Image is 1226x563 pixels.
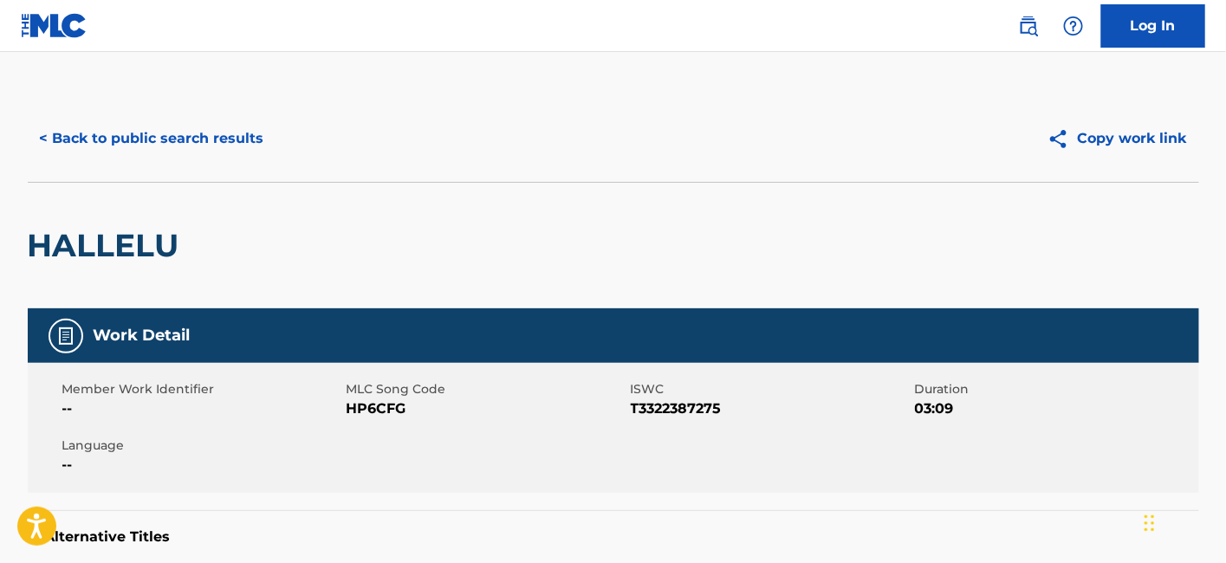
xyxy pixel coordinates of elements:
h2: HALLELU [28,226,188,265]
span: T3322387275 [631,398,911,419]
img: Work Detail [55,326,76,346]
img: MLC Logo [21,13,88,38]
span: ISWC [631,380,911,398]
div: Help [1056,9,1091,43]
h5: Work Detail [94,326,191,346]
span: HP6CFG [347,398,626,419]
span: -- [62,455,342,476]
iframe: Chat Widget [1139,480,1226,563]
span: Duration [915,380,1195,398]
span: Member Work Identifier [62,380,342,398]
span: -- [62,398,342,419]
span: MLC Song Code [347,380,626,398]
a: Public Search [1011,9,1046,43]
h5: Alternative Titles [45,528,1182,546]
img: help [1063,16,1084,36]
div: Drag [1145,497,1155,549]
button: Copy work link [1035,117,1199,160]
img: search [1018,16,1039,36]
a: Log In [1101,4,1205,48]
span: Language [62,437,342,455]
img: Copy work link [1048,128,1078,150]
span: 03:09 [915,398,1195,419]
button: < Back to public search results [28,117,276,160]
